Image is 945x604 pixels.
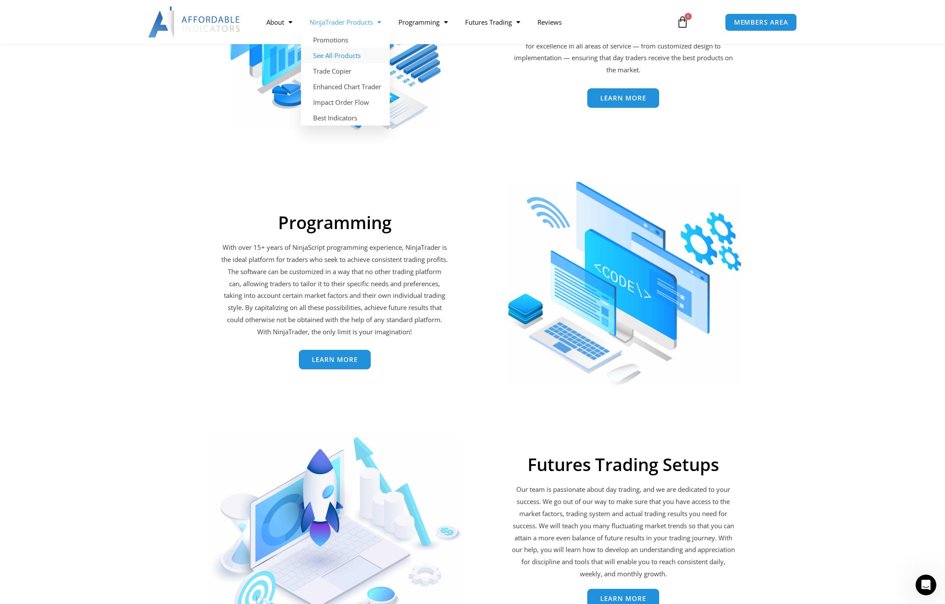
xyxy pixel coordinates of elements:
[734,19,788,26] span: MEMBERS AREA
[510,454,737,475] h2: Futures Trading Setups
[301,12,390,32] a: NinjaTrader Products
[510,484,737,580] div: Our team is passionate about day trading, and we are dedicated to your success. We go out of our ...
[529,12,570,32] a: Reviews
[258,12,667,32] nav: Menu
[299,350,371,369] a: Learn More
[301,63,390,79] a: Trade Copier
[301,32,390,126] ul: NinjaTrader Products
[148,6,241,38] img: LogoAI | Affordable Indicators – NinjaTrader
[390,12,456,32] a: Programming
[456,12,529,32] a: Futures Trading
[600,95,646,101] span: Learn More
[663,10,702,35] a: 0
[301,79,390,94] a: Enhanced Chart Trader
[301,32,390,48] a: Promotions
[685,13,692,20] span: 0
[221,242,448,338] p: With over 15+ years of NinjaScript programming experience, NinjaTrader is the ideal platform for ...
[916,575,936,595] iframe: Intercom live chat
[221,212,448,233] h2: Programming
[301,110,390,126] a: Best Indicators
[505,182,741,385] img: AdobeStock 212994591 Converted scaled | Affordable Indicators – NinjaTrader
[312,356,358,363] span: Learn More
[725,13,797,31] a: MEMBERS AREA
[258,12,301,32] a: About
[301,94,390,110] a: Impact Order Flow
[587,88,659,108] a: Learn More
[301,48,390,63] a: See All Products
[600,595,646,602] span: Learn More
